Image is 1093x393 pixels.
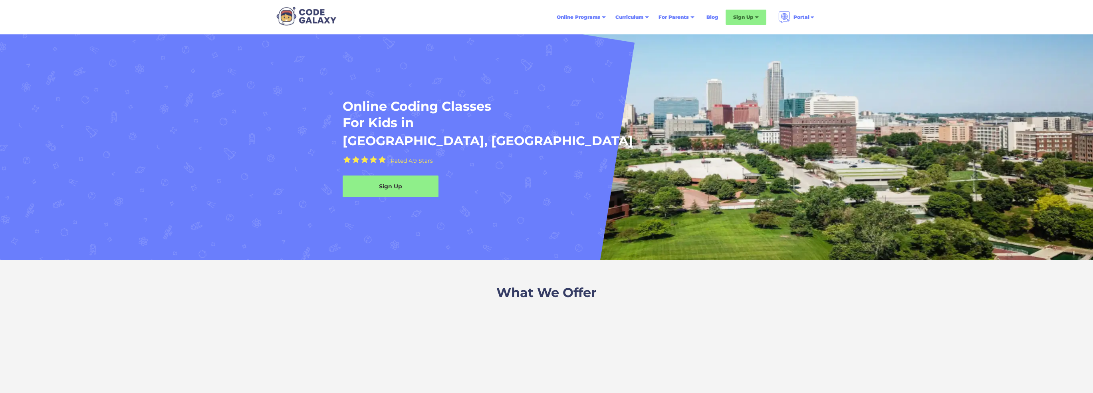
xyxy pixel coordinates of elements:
[352,156,360,164] img: Yellow Star - the Code Galaxy
[343,98,688,131] h1: Online Coding Classes For Kids in
[343,156,351,164] img: Yellow Star - the Code Galaxy
[361,156,369,164] img: Yellow Star - the Code Galaxy
[369,156,377,164] img: Yellow Star - the Code Galaxy
[343,182,438,190] div: Sign Up
[733,13,753,21] div: Sign Up
[343,133,633,149] h1: [GEOGRAPHIC_DATA], [GEOGRAPHIC_DATA]
[378,156,386,164] img: Yellow Star - the Code Galaxy
[615,13,643,21] div: Curriculum
[391,158,433,164] div: Rated 4.9 Stars
[659,13,689,21] div: For Parents
[343,176,438,197] a: Sign Up
[702,10,723,24] a: Blog
[557,13,600,21] div: Online Programs
[793,13,809,21] div: Portal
